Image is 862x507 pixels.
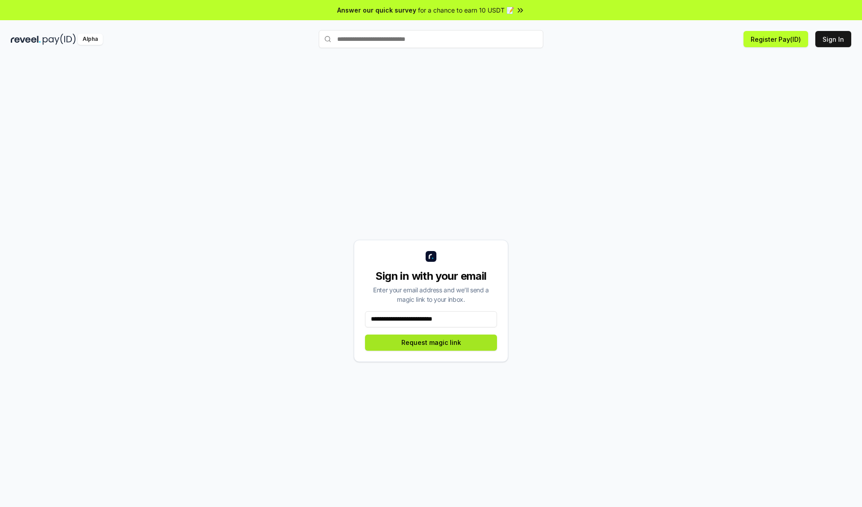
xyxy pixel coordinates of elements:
button: Sign In [815,31,851,47]
span: for a chance to earn 10 USDT 📝 [418,5,514,15]
button: Request magic link [365,335,497,351]
div: Alpha [78,34,103,45]
button: Register Pay(ID) [743,31,808,47]
span: Answer our quick survey [337,5,416,15]
img: reveel_dark [11,34,41,45]
img: logo_small [426,251,436,262]
img: pay_id [43,34,76,45]
div: Sign in with your email [365,269,497,283]
div: Enter your email address and we’ll send a magic link to your inbox. [365,285,497,304]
